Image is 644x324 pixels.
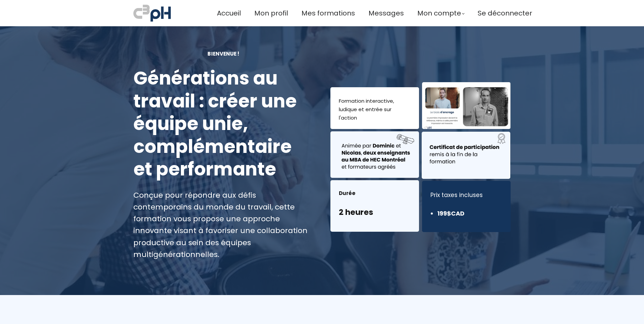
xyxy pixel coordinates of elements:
font: Conçue pour répondre aux défis contemporains du monde du travail, cette formation vous propose un... [133,190,308,260]
font: Prix ​​taxes incluses [430,191,483,199]
a: Messages [368,8,404,19]
font: Formation interactive, ludique et entrée sur l'action [339,97,394,121]
a: Se déconnecter [478,8,532,19]
span: Mon compte [417,8,461,19]
font: 199$CAD [437,209,464,218]
font: Générations au travail : créer une équipe unie, complémentaire et performante [133,65,297,182]
a: Accueil [217,8,241,19]
font: Bienvenue ! [207,50,239,57]
font: Durée [339,190,355,197]
font: 2 heures [339,207,373,218]
a: Mes formations [301,8,355,19]
a: Mon profil [254,8,288,19]
img: a70bc7685e0efc0bd0b04b3506828469.jpeg [133,3,171,23]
